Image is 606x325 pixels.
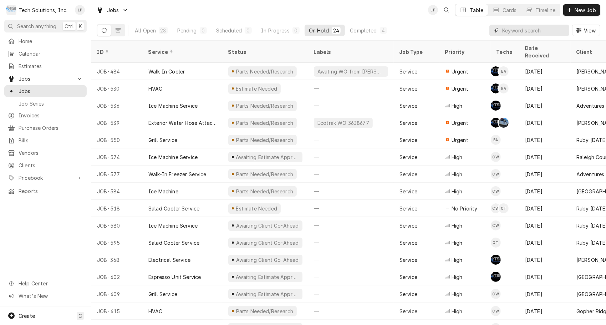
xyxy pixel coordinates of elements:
[19,124,83,132] span: Purchase Orders
[491,118,501,128] div: Austin Fox's Avatar
[573,6,597,14] span: New Job
[399,171,417,178] div: Service
[148,85,163,92] div: HVAC
[148,68,185,75] div: Walk In Cooler
[491,289,501,299] div: Coleton Wallace's Avatar
[503,6,517,14] div: Cards
[491,306,501,316] div: Coleton Wallace's Avatar
[491,203,501,213] div: CW
[452,102,463,110] span: High
[91,268,143,285] div: JOB-602
[75,5,85,15] div: Lisa Paschal's Avatar
[491,255,501,265] div: Shaun Booth's Avatar
[75,5,85,15] div: LP
[491,255,501,265] div: SB
[491,66,501,76] div: AF
[519,251,571,268] div: [DATE]
[491,152,501,162] div: CW
[19,75,72,82] span: Jobs
[4,110,87,121] a: Invoices
[519,285,571,303] div: [DATE]
[235,153,300,161] div: Awaiting Estimate Approval
[519,114,571,131] div: [DATE]
[19,87,83,95] span: Jobs
[519,148,571,166] div: [DATE]
[452,188,463,195] span: High
[4,185,87,197] a: Reports
[308,80,394,97] div: —
[452,205,478,212] span: No Priority
[428,5,438,15] div: Lisa Paschal's Avatar
[491,186,501,196] div: CW
[452,85,468,92] span: Urgent
[294,27,298,34] div: 0
[148,119,217,127] div: Exterior Water Hose Attachments Are Broken
[19,100,83,107] span: Job Series
[491,186,501,196] div: Coleton Wallace's Avatar
[491,135,501,145] div: Brian Alexander's Avatar
[19,292,82,300] span: What's New
[91,200,143,217] div: JOB-518
[499,203,509,213] div: OT
[308,97,394,114] div: —
[499,66,509,76] div: BA
[314,48,388,56] div: Labels
[491,152,501,162] div: Coleton Wallace's Avatar
[499,118,509,128] div: JP
[308,303,394,320] div: —
[4,20,87,32] button: Search anythingCtrlK
[491,118,501,128] div: AF
[4,147,87,159] a: Vendors
[177,27,197,34] div: Pending
[452,136,468,144] span: Urgent
[19,149,83,157] span: Vendors
[491,220,501,230] div: CW
[491,101,501,111] div: Shaun Booth's Avatar
[491,66,501,76] div: Austin Fox's Avatar
[235,171,294,178] div: Parts Needed/Research
[228,48,301,56] div: Status
[107,6,119,14] span: Jobs
[261,27,290,34] div: In Progress
[91,148,143,166] div: JOB-574
[91,303,143,320] div: JOB-615
[93,4,131,16] a: Go to Jobs
[91,166,143,183] div: JOB-577
[91,97,143,114] div: JOB-536
[308,268,394,285] div: —
[246,27,250,34] div: 0
[452,222,463,229] span: High
[4,48,87,60] a: Calendar
[441,4,452,16] button: Open search
[235,68,294,75] div: Parts Needed/Research
[452,153,463,161] span: High
[148,256,190,264] div: Electrical Service
[19,50,83,57] span: Calendar
[452,290,463,298] span: High
[491,169,501,179] div: CW
[19,162,83,169] span: Clients
[91,80,143,97] div: JOB-530
[19,174,72,182] span: Pricebook
[308,200,394,217] div: —
[235,136,294,144] div: Parts Needed/Research
[19,187,83,195] span: Reports
[19,313,35,319] span: Create
[91,131,143,148] div: JOB-550
[519,131,571,148] div: [DATE]
[308,131,394,148] div: —
[235,273,300,281] div: Awaiting Estimate Approval
[309,27,329,34] div: On Hold
[19,137,83,144] span: Bills
[216,27,242,34] div: Scheduled
[499,83,509,93] div: BA
[519,268,571,285] div: [DATE]
[399,273,417,281] div: Service
[91,114,143,131] div: JOB-539
[491,272,501,282] div: AF
[308,217,394,234] div: —
[235,102,294,110] div: Parts Needed/Research
[148,48,215,56] div: Service
[525,44,564,59] div: Date Received
[470,6,484,14] div: Table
